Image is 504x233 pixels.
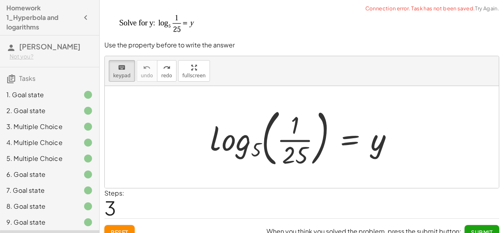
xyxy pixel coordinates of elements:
i: Task finished. [83,154,93,163]
a: Try Again. [475,5,499,12]
button: undoundo [137,60,157,82]
div: 2. Goal state [6,106,71,116]
div: 5. Multiple Choice [6,154,71,163]
i: Task finished. [83,186,93,195]
span: Connection error. Task has not been saved. [365,5,499,13]
div: 6. Goal state [6,170,71,179]
i: Task finished. [83,217,93,227]
i: Task finished. [83,170,93,179]
span: [PERSON_NAME] [19,42,80,51]
div: Not you? [10,53,93,61]
i: Task finished. [83,90,93,100]
i: Task finished. [83,202,93,211]
i: Task finished. [83,122,93,131]
span: Tasks [19,74,35,82]
span: fullscreen [182,73,206,78]
div: 7. Goal state [6,186,71,195]
button: keyboardkeypad [109,60,135,82]
div: 4. Multiple Choice [6,138,71,147]
div: 1. Goal state [6,90,71,100]
h4: Homework 1_Hyperbola and logarithms [6,3,78,32]
span: keypad [113,73,131,78]
span: undo [141,73,153,78]
label: Steps: [104,189,124,197]
i: Task finished. [83,106,93,116]
div: 8. Goal state [6,202,71,211]
span: redo [161,73,172,78]
i: Task finished. [83,138,93,147]
img: 89791193963f2b3fcd21a318762c11a920a5bd380a4d3e1d2ea3c3f9dc755b11.png [104,5,224,38]
button: redoredo [157,60,176,82]
i: redo [163,63,171,72]
i: undo [143,63,151,72]
div: 9. Goal state [6,217,71,227]
i: keyboard [118,63,126,72]
p: Use the property before to write the answer [104,41,499,50]
button: fullscreen [178,60,210,82]
div: 3. Multiple Choice [6,122,71,131]
span: 3 [104,196,116,220]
